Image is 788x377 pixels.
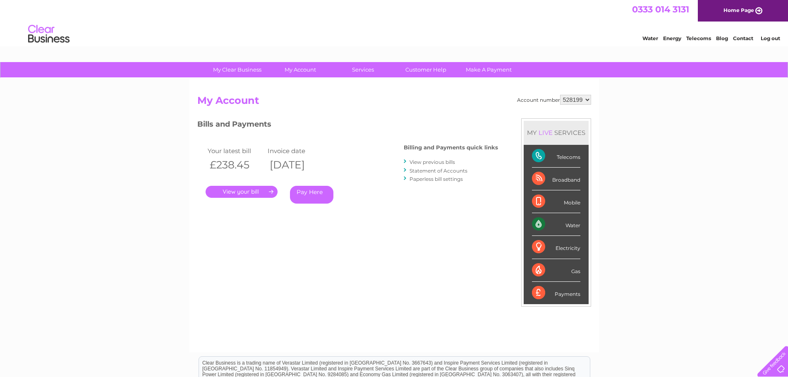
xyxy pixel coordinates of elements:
[716,35,728,41] a: Blog
[197,95,591,110] h2: My Account
[410,159,455,165] a: View previous bills
[410,176,463,182] a: Paperless bill settings
[761,35,780,41] a: Log out
[532,236,580,259] div: Electricity
[455,62,523,77] a: Make A Payment
[290,186,333,204] a: Pay Here
[28,22,70,47] img: logo.png
[537,129,554,137] div: LIVE
[329,62,397,77] a: Services
[532,213,580,236] div: Water
[632,4,689,14] a: 0333 014 3131
[410,168,467,174] a: Statement of Accounts
[642,35,658,41] a: Water
[733,35,753,41] a: Contact
[266,62,334,77] a: My Account
[392,62,460,77] a: Customer Help
[532,168,580,190] div: Broadband
[404,144,498,151] h4: Billing and Payments quick links
[532,259,580,282] div: Gas
[206,145,266,156] td: Your latest bill
[266,156,326,173] th: [DATE]
[532,190,580,213] div: Mobile
[197,118,498,133] h3: Bills and Payments
[532,282,580,304] div: Payments
[517,95,591,105] div: Account number
[663,35,681,41] a: Energy
[206,186,278,198] a: .
[206,156,266,173] th: £238.45
[266,145,326,156] td: Invoice date
[532,145,580,168] div: Telecoms
[199,5,590,40] div: Clear Business is a trading name of Verastar Limited (registered in [GEOGRAPHIC_DATA] No. 3667643...
[203,62,271,77] a: My Clear Business
[524,121,589,144] div: MY SERVICES
[686,35,711,41] a: Telecoms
